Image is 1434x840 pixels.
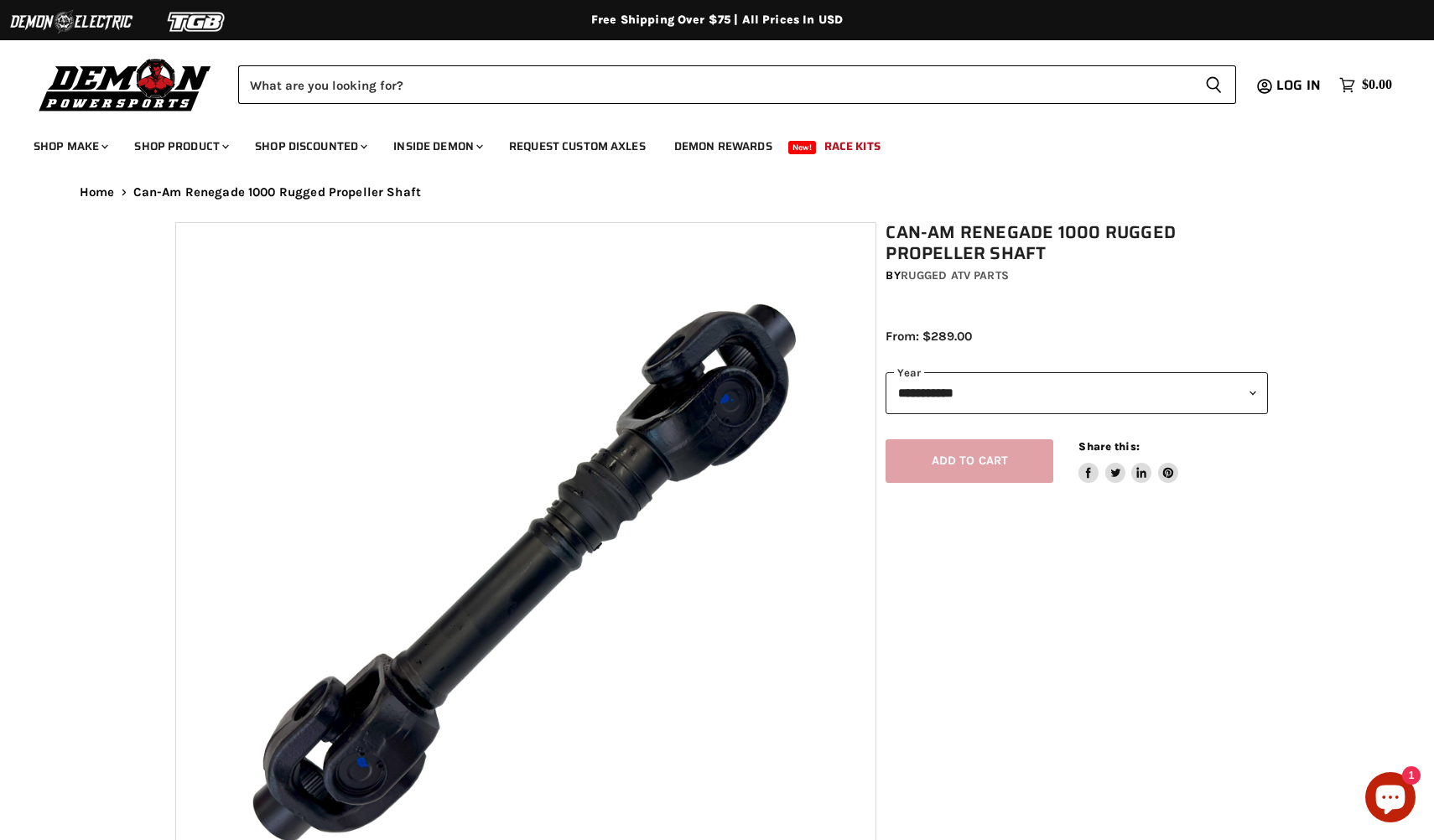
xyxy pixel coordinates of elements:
img: Demon Electric Logo 2 [8,6,134,38]
h1: Can-Am Renegade 1000 Rugged Propeller Shaft [886,222,1268,264]
aside: Share this: [1078,439,1178,484]
a: Shop Discounted [242,129,377,163]
a: Shop Product [122,129,239,163]
div: Free Shipping Over $75 | All Prices In USD [46,13,1388,28]
a: Rugged ATV Parts [901,268,1009,283]
button: Search [1192,65,1236,104]
span: Log in [1276,75,1321,96]
a: Request Custom Axles [496,129,658,163]
span: Share this: [1078,440,1139,453]
img: Demon Powersports [34,54,217,114]
span: Can-Am Renegade 1000 Rugged Propeller Shaft [133,185,421,200]
select: year [886,372,1268,413]
ul: Main menu [21,122,1388,163]
inbox-online-store-chat: Shopify online store chat [1360,772,1421,827]
nav: Breadcrumbs [46,185,1388,200]
span: New! [788,141,817,154]
a: $0.00 [1331,73,1400,97]
div: by [886,267,1268,285]
a: Shop Make [21,129,118,163]
form: Product [238,65,1236,104]
a: Inside Demon [381,129,493,163]
a: Race Kits [812,129,893,163]
a: Demon Rewards [662,129,785,163]
img: TGB Logo 2 [134,6,260,38]
input: Search [238,65,1192,104]
span: $0.00 [1362,77,1392,93]
a: Log in [1269,78,1331,93]
a: Home [80,185,115,200]
span: From: $289.00 [886,329,972,344]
